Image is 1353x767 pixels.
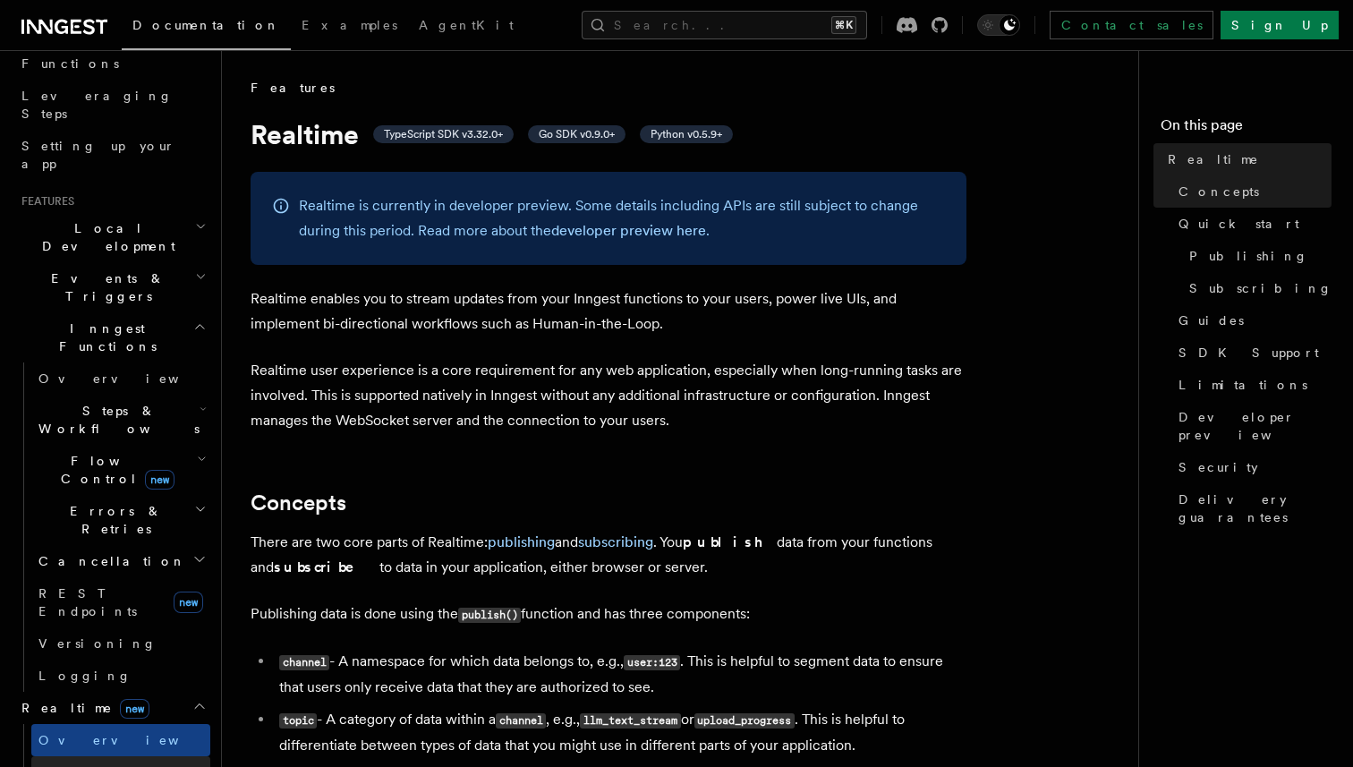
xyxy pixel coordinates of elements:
[274,558,379,575] strong: subscribe
[1179,408,1332,444] span: Developer preview
[291,5,408,48] a: Examples
[38,371,223,386] span: Overview
[21,139,175,171] span: Setting up your app
[1182,240,1332,272] a: Publishing
[31,577,210,627] a: REST Endpointsnew
[251,286,966,337] p: Realtime enables you to stream updates from your Inngest functions to your users, power live UIs,...
[145,470,174,490] span: new
[1179,490,1332,526] span: Delivery guarantees
[38,636,157,651] span: Versioning
[1161,115,1332,143] h4: On this page
[251,79,335,97] span: Features
[31,552,186,570] span: Cancellation
[496,713,546,729] code: channel
[977,14,1020,36] button: Toggle dark mode
[580,713,680,729] code: llm_text_stream
[1171,208,1332,240] a: Quick start
[174,592,203,613] span: new
[251,490,346,516] a: Concepts
[14,219,195,255] span: Local Development
[251,358,966,433] p: Realtime user experience is a core requirement for any web application, especially when long-runn...
[14,30,210,80] a: Your first Functions
[831,16,856,34] kbd: ⌘K
[38,733,223,747] span: Overview
[132,18,280,32] span: Documentation
[14,194,74,209] span: Features
[1179,215,1299,233] span: Quick start
[1171,401,1332,451] a: Developer preview
[1189,247,1308,265] span: Publishing
[302,18,397,32] span: Examples
[31,502,194,538] span: Errors & Retries
[14,130,210,180] a: Setting up your app
[31,452,197,488] span: Flow Control
[1168,150,1259,168] span: Realtime
[1171,337,1332,369] a: SDK Support
[274,649,966,700] li: - A namespace for which data belongs to, e.g., . This is helpful to segment data to ensure that u...
[120,699,149,719] span: new
[299,193,945,243] p: Realtime is currently in developer preview. Some details including APIs are still subject to chan...
[14,212,210,262] button: Local Development
[1171,483,1332,533] a: Delivery guarantees
[624,655,680,670] code: user:123
[38,669,132,683] span: Logging
[694,713,795,729] code: upload_progress
[1179,183,1259,200] span: Concepts
[1161,143,1332,175] a: Realtime
[38,586,137,618] span: REST Endpoints
[31,545,210,577] button: Cancellation
[384,127,503,141] span: TypeScript SDK v3.32.0+
[1171,304,1332,337] a: Guides
[419,18,514,32] span: AgentKit
[31,660,210,692] a: Logging
[251,530,966,580] p: There are two core parts of Realtime: and . You data from your functions and to data in your appl...
[1179,311,1244,329] span: Guides
[539,127,615,141] span: Go SDK v0.9.0+
[31,445,210,495] button: Flow Controlnew
[279,655,329,670] code: channel
[251,601,966,627] p: Publishing data is done using the function and has three components:
[31,495,210,545] button: Errors & Retries
[14,80,210,130] a: Leveraging Steps
[14,269,195,305] span: Events & Triggers
[1189,279,1332,297] span: Subscribing
[14,362,210,692] div: Inngest Functions
[1171,369,1332,401] a: Limitations
[31,627,210,660] a: Versioning
[31,362,210,395] a: Overview
[31,724,210,756] a: Overview
[408,5,524,48] a: AgentKit
[14,692,210,724] button: Realtimenew
[122,5,291,50] a: Documentation
[1179,376,1307,394] span: Limitations
[31,402,200,438] span: Steps & Workflows
[1182,272,1332,304] a: Subscribing
[1179,458,1258,476] span: Security
[582,11,867,39] button: Search...⌘K
[1171,175,1332,208] a: Concepts
[14,320,193,355] span: Inngest Functions
[651,127,722,141] span: Python v0.5.9+
[551,222,706,239] a: developer preview here
[1179,344,1319,362] span: SDK Support
[251,118,966,150] h1: Realtime
[1171,451,1332,483] a: Security
[274,707,966,758] li: - A category of data within a , e.g., or . This is helpful to differentiate between types of data...
[683,533,777,550] strong: publish
[578,533,653,550] a: subscribing
[488,533,555,550] a: publishing
[21,89,173,121] span: Leveraging Steps
[458,608,521,623] code: publish()
[14,699,149,717] span: Realtime
[279,713,317,729] code: topic
[14,262,210,312] button: Events & Triggers
[1221,11,1339,39] a: Sign Up
[14,312,210,362] button: Inngest Functions
[31,395,210,445] button: Steps & Workflows
[1050,11,1213,39] a: Contact sales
